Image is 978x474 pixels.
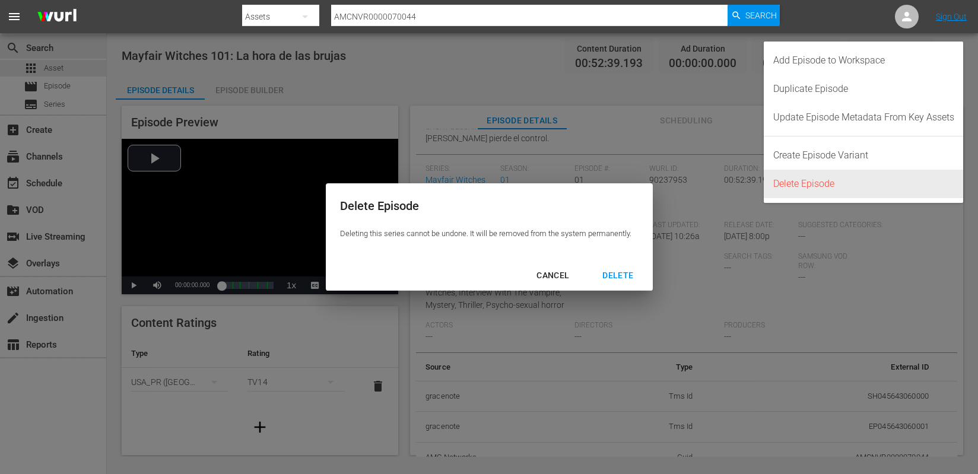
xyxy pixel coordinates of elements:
[773,46,954,75] div: Add Episode to Workspace
[28,3,85,31] img: ans4CAIJ8jUAAAAAAAAAAAAAAAAAAAAAAAAgQb4GAAAAAAAAAAAAAAAAAAAAAAAAJMjXAAAAAAAAAAAAAAAAAAAAAAAAgAT5G...
[588,265,647,287] button: DELETE
[593,268,643,283] div: DELETE
[340,228,631,240] p: Deleting this series cannot be undone. It will be removed from the system permanently.
[745,5,777,26] span: Search
[340,198,631,215] div: Delete Episode
[773,141,954,170] div: Create Episode Variant
[7,9,21,24] span: menu
[773,103,954,132] div: Update Episode Metadata From Key Assets
[773,75,954,103] div: Duplicate Episode
[773,170,954,198] div: Delete Episode
[936,12,967,21] a: Sign Out
[527,268,579,283] div: CANCEL
[522,265,583,287] button: CANCEL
